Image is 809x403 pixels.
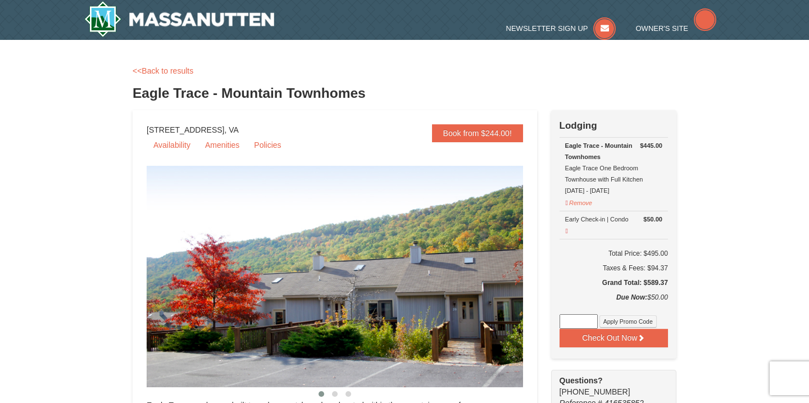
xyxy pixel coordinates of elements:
[560,376,603,385] strong: Questions?
[432,124,523,142] a: Book from $244.00!
[247,137,288,153] a: Policies
[84,1,274,37] img: Massanutten Resort Logo
[565,140,662,196] div: Eagle Trace One Bedroom Townhouse with Full Kitchen [DATE] - [DATE]
[147,137,197,153] a: Availability
[560,262,668,274] div: Taxes & Fees: $94.37
[565,142,633,160] strong: Eagle Trace - Mountain Townhomes
[640,140,662,151] strong: $445.00
[560,277,668,288] h5: Grand Total: $589.37
[560,120,597,131] strong: Lodging
[506,24,616,33] a: Newsletter Sign Up
[616,293,647,301] strong: Due Now:
[643,214,662,225] strong: $50.00
[560,292,668,314] div: $50.00
[506,24,588,33] span: Newsletter Sign Up
[636,24,717,33] a: Owner's Site
[84,1,274,37] a: Massanutten Resort
[133,82,676,105] h3: Eagle Trace - Mountain Townhomes
[147,166,551,387] img: 19218983-1-9b289e55.jpg
[560,211,668,239] td: Early Check-in | Condo
[636,24,689,33] span: Owner's Site
[133,66,193,75] a: <<Back to results
[599,315,657,328] button: Apply Promo Code
[560,248,668,259] h6: Total Price: $495.00
[560,375,656,396] span: [PHONE_NUMBER]
[198,137,246,153] a: Amenities
[560,329,668,347] button: Check Out Now
[565,194,593,209] button: Remove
